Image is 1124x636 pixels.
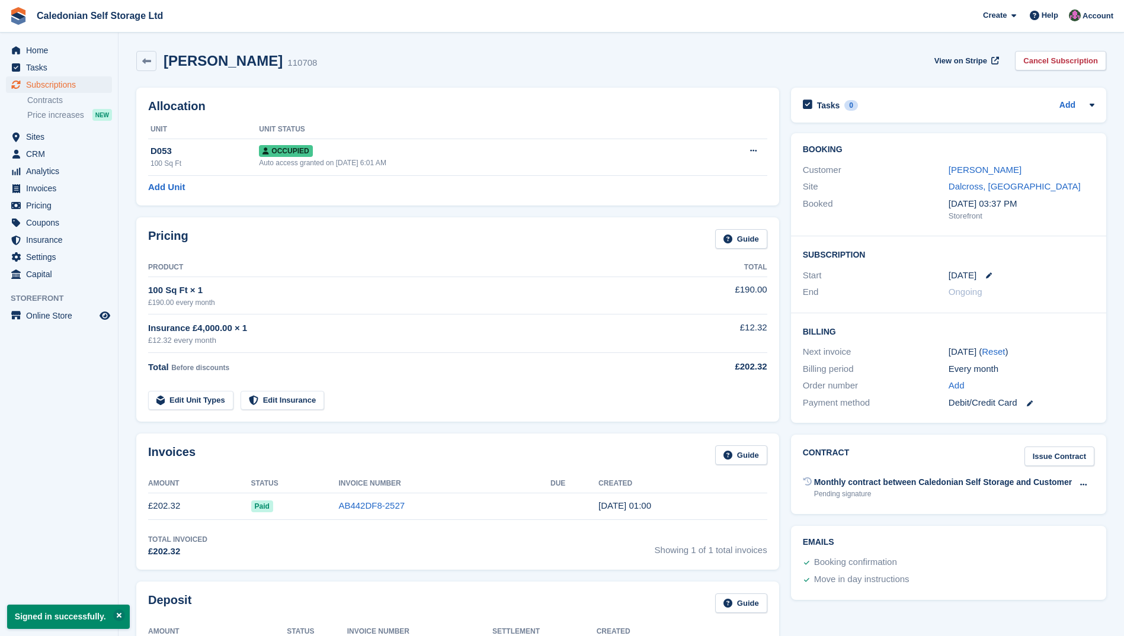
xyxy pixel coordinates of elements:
[148,445,196,465] h2: Invoices
[27,110,84,121] span: Price increases
[6,180,112,197] a: menu
[148,99,767,113] h2: Allocation
[251,500,273,512] span: Paid
[26,249,97,265] span: Settings
[26,232,97,248] span: Insurance
[949,269,976,282] time: 2025-09-28 00:00:00 UTC
[6,59,112,76] a: menu
[949,197,1094,211] div: [DATE] 03:37 PM
[6,249,112,265] a: menu
[803,285,949,299] div: End
[9,7,27,25] img: stora-icon-8386f47178a22dfd0bd8f6a31ec36ba5ce8667c1dd55bd0f319d3a0aa187defe.svg
[814,476,1072,489] div: Monthly contract between Caledonian Self Storage and Customer
[982,346,1005,356] a: Reset
[1083,10,1113,22] span: Account
[26,307,97,324] span: Online Store
[6,76,112,93] a: menu
[803,163,949,177] div: Customer
[655,534,767,558] span: Showing 1 of 1 total invoices
[338,474,550,493] th: Invoice Number
[259,120,684,139] th: Unit Status
[6,163,112,179] a: menu
[148,297,671,308] div: £190.00 every month
[26,129,97,145] span: Sites
[7,605,130,629] p: Signed in successfully.
[949,362,1094,376] div: Every month
[1059,99,1075,113] a: Add
[671,277,767,314] td: £190.00
[598,500,651,510] time: 2025-09-28 00:00:10 UTC
[171,364,229,372] span: Before discounts
[671,258,767,277] th: Total
[6,197,112,214] a: menu
[671,360,767,374] div: £202.32
[150,144,259,158] div: D053
[148,391,233,410] a: Edit Unit Types
[844,100,858,111] div: 0
[251,474,339,493] th: Status
[814,555,897,570] div: Booking confirmation
[803,538,1094,547] h2: Emails
[27,95,112,106] a: Contracts
[287,56,317,70] div: 110708
[671,314,767,353] td: £12.32
[148,322,671,335] div: Insurance £4,000.00 × 1
[148,335,671,346] div: £12.32 every month
[338,500,405,510] a: AB442DF8-2527
[98,309,112,323] a: Preview store
[1042,9,1058,21] span: Help
[148,258,671,277] th: Product
[26,266,97,282] span: Capital
[803,248,1094,260] h2: Subscription
[715,593,767,613] a: Guide
[949,345,1094,359] div: [DATE] ( )
[6,129,112,145] a: menu
[148,534,207,545] div: Total Invoiced
[803,269,949,282] div: Start
[1015,51,1106,70] a: Cancel Subscription
[26,59,97,76] span: Tasks
[949,379,965,393] a: Add
[803,197,949,222] div: Booked
[930,51,1001,70] a: View on Stripe
[148,362,169,372] span: Total
[26,180,97,197] span: Invoices
[949,287,982,297] span: Ongoing
[715,445,767,465] a: Guide
[814,573,910,587] div: Move in day instructions
[6,232,112,248] a: menu
[26,76,97,93] span: Subscriptions
[803,362,949,376] div: Billing period
[803,379,949,393] div: Order number
[803,345,949,359] div: Next invoice
[32,6,168,25] a: Caledonian Self Storage Ltd
[817,100,840,111] h2: Tasks
[26,163,97,179] span: Analytics
[949,165,1021,175] a: [PERSON_NAME]
[934,55,987,67] span: View on Stripe
[598,474,767,493] th: Created
[148,474,251,493] th: Amount
[148,593,191,613] h2: Deposit
[803,447,850,466] h2: Contract
[241,391,325,410] a: Edit Insurance
[26,146,97,162] span: CRM
[550,474,598,493] th: Due
[983,9,1007,21] span: Create
[27,108,112,121] a: Price increases NEW
[148,493,251,519] td: £202.32
[6,266,112,282] a: menu
[803,325,1094,337] h2: Billing
[803,180,949,194] div: Site
[26,214,97,231] span: Coupons
[26,197,97,214] span: Pricing
[150,158,259,169] div: 100 Sq Ft
[259,158,684,168] div: Auto access granted on [DATE] 6:01 AM
[715,229,767,249] a: Guide
[949,181,1081,191] a: Dalcross, [GEOGRAPHIC_DATA]
[6,307,112,324] a: menu
[6,146,112,162] a: menu
[148,545,207,558] div: £202.32
[11,293,118,304] span: Storefront
[803,396,949,410] div: Payment method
